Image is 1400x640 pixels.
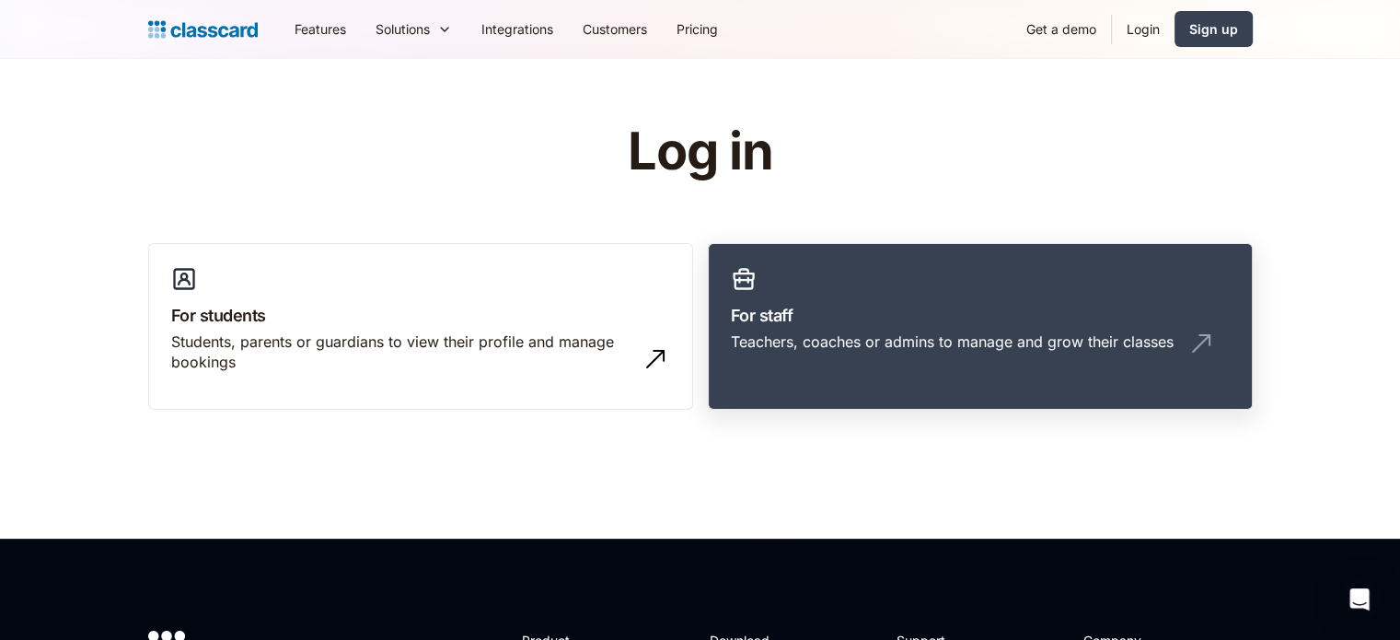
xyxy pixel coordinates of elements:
a: Login [1112,8,1174,50]
a: Sign up [1174,11,1253,47]
h3: For students [171,303,670,328]
div: Solutions [361,8,467,50]
a: For studentsStudents, parents or guardians to view their profile and manage bookings [148,243,693,411]
a: Logo [148,17,258,42]
div: Teachers, coaches or admins to manage and grow their classes [731,332,1174,352]
a: For staffTeachers, coaches or admins to manage and grow their classes [708,243,1253,411]
div: Solutions [376,19,430,39]
div: Open Intercom Messenger [1337,577,1382,622]
a: Customers [568,8,662,50]
a: Get a demo [1012,8,1111,50]
h3: For staff [731,303,1230,328]
a: Integrations [467,8,568,50]
h1: Log in [408,123,992,180]
a: Pricing [662,8,733,50]
a: Features [280,8,361,50]
div: Students, parents or guardians to view their profile and manage bookings [171,332,633,373]
div: Sign up [1189,19,1238,39]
